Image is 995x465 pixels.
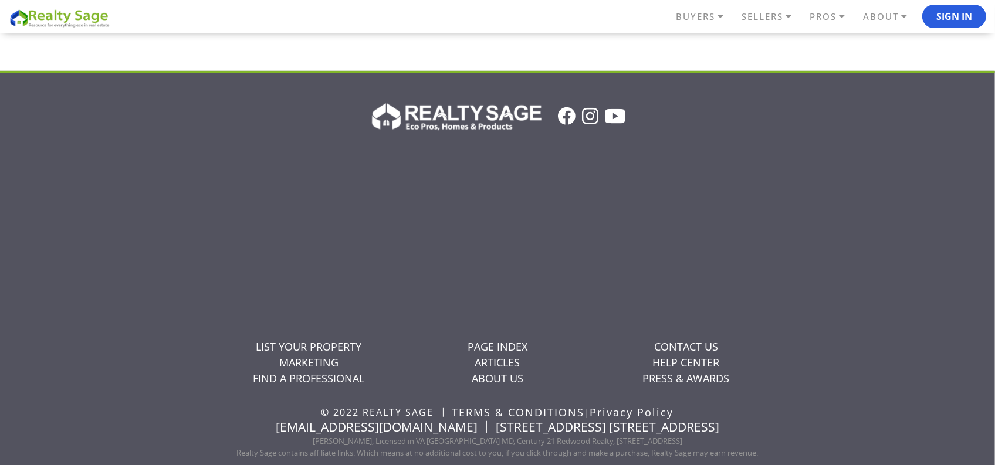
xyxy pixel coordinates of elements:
ul: | [216,407,779,418]
li: [STREET_ADDRESS] [STREET_ADDRESS] [496,421,719,433]
a: [EMAIL_ADDRESS][DOMAIN_NAME] [276,419,478,435]
a: LIST YOUR PROPERTY [256,340,361,354]
img: Realty Sage Logo [370,100,542,133]
a: ABOUT US [472,371,523,385]
a: HELP CENTER [653,355,720,369]
p: [PERSON_NAME], Licensed in VA [GEOGRAPHIC_DATA] MD, Century 21 Redwood Realty, [STREET_ADDRESS] [216,437,779,445]
a: FIND A PROFESSIONAL [253,371,364,385]
a: Privacy Policy [590,405,674,419]
p: Realty Sage contains affiliate links. Which means at no additional cost to you, if you click thro... [216,449,779,457]
a: BUYERS [673,6,739,27]
a: TERMS & CONDITIONS [452,405,585,419]
a: ARTICLES [475,355,520,369]
a: SELLERS [739,6,807,27]
a: ABOUT [860,6,922,27]
img: REALTY SAGE [9,8,114,28]
a: PRESS & AWARDS [643,371,730,385]
a: MARKETING [279,355,339,369]
li: © 2022 REALTY SAGE [321,408,444,417]
a: PAGE INDEX [468,340,527,354]
a: PROS [807,6,860,27]
button: Sign In [922,5,986,28]
a: CONTACT US [654,340,718,354]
